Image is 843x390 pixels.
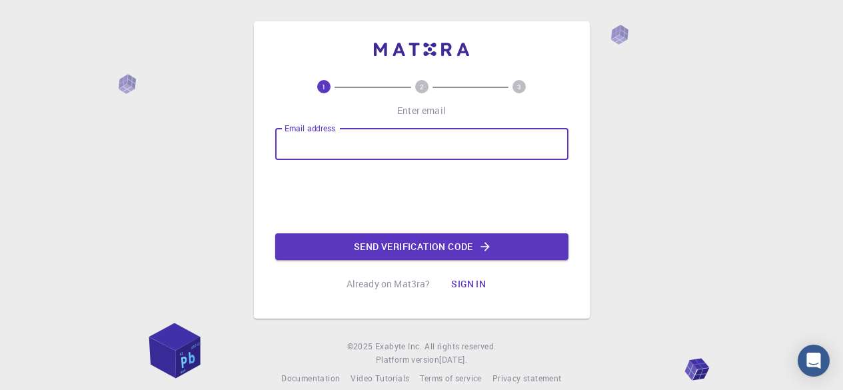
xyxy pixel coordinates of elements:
[275,233,568,260] button: Send verification code
[492,373,562,383] span: Privacy statement
[351,373,409,383] span: Video Tutorials
[375,340,422,353] a: Exabyte Inc.
[351,372,409,385] a: Video Tutorials
[420,372,481,385] a: Terms of service
[281,372,340,385] a: Documentation
[492,372,562,385] a: Privacy statement
[798,345,830,377] div: Open Intercom Messenger
[420,82,424,91] text: 2
[424,340,496,353] span: All rights reserved.
[440,271,496,297] button: Sign in
[376,353,439,367] span: Platform version
[347,340,375,353] span: © 2025
[439,353,467,367] a: [DATE].
[439,354,467,365] span: [DATE] .
[375,341,422,351] span: Exabyte Inc.
[517,82,521,91] text: 3
[322,82,326,91] text: 1
[420,373,481,383] span: Terms of service
[281,373,340,383] span: Documentation
[397,104,446,117] p: Enter email
[285,123,335,134] label: Email address
[347,277,430,291] p: Already on Mat3ra?
[321,171,523,223] iframe: reCAPTCHA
